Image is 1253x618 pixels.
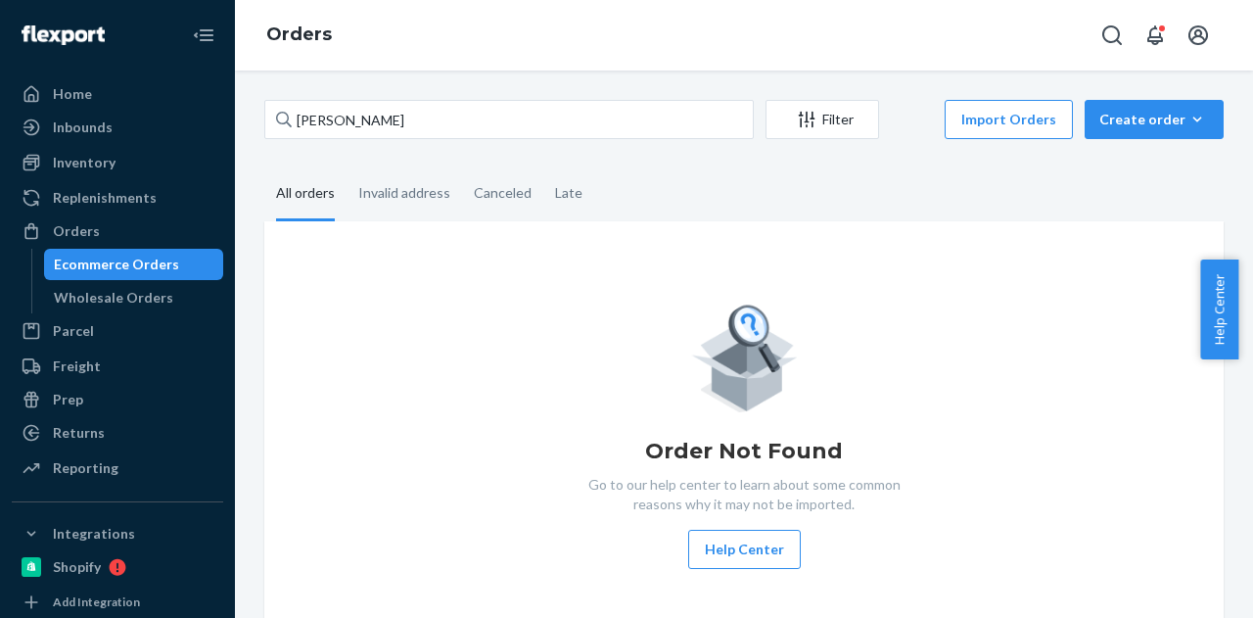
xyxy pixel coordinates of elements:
button: Help Center [688,530,801,569]
a: Freight [12,351,223,382]
a: Replenishments [12,182,223,214]
a: Inbounds [12,112,223,143]
div: Ecommerce Orders [54,255,179,274]
div: All orders [276,167,335,221]
div: Integrations [53,524,135,544]
button: Help Center [1200,260,1238,359]
div: Prep [53,390,83,409]
button: Open account menu [1179,16,1218,55]
div: Inbounds [53,118,113,137]
a: Ecommerce Orders [44,249,224,280]
div: Filter [766,110,878,129]
div: Wholesale Orders [54,288,173,308]
iframe: Opens a widget where you can chat to one of our agents [1129,559,1233,608]
a: Prep [12,384,223,415]
div: Replenishments [53,188,157,208]
button: Open notifications [1136,16,1175,55]
div: Inventory [53,153,116,172]
a: Parcel [12,315,223,347]
div: Home [53,84,92,104]
div: Parcel [53,321,94,341]
div: Orders [53,221,100,241]
div: Invalid address [358,167,450,218]
input: Search orders [264,100,754,139]
a: Add Integration [12,591,223,614]
img: Empty list [691,300,798,412]
div: Late [555,167,582,218]
a: Inventory [12,147,223,178]
div: Canceled [474,167,532,218]
a: Orders [12,215,223,247]
ol: breadcrumbs [251,7,348,64]
div: Returns [53,423,105,443]
button: Filter [766,100,879,139]
h1: Order Not Found [645,436,843,467]
a: Returns [12,417,223,449]
div: Create order [1099,110,1209,129]
div: Freight [53,357,101,376]
div: Reporting [53,458,118,478]
a: Home [12,78,223,110]
a: Reporting [12,452,223,484]
img: Flexport logo [22,25,105,45]
button: Open Search Box [1092,16,1132,55]
button: Integrations [12,518,223,549]
button: Create order [1085,100,1224,139]
button: Import Orders [945,100,1073,139]
a: Shopify [12,551,223,583]
a: Orders [266,24,332,45]
div: Add Integration [53,594,140,610]
div: Shopify [53,557,101,577]
p: Go to our help center to learn about some common reasons why it may not be imported. [573,475,915,514]
button: Close Navigation [184,16,223,55]
a: Wholesale Orders [44,282,224,313]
